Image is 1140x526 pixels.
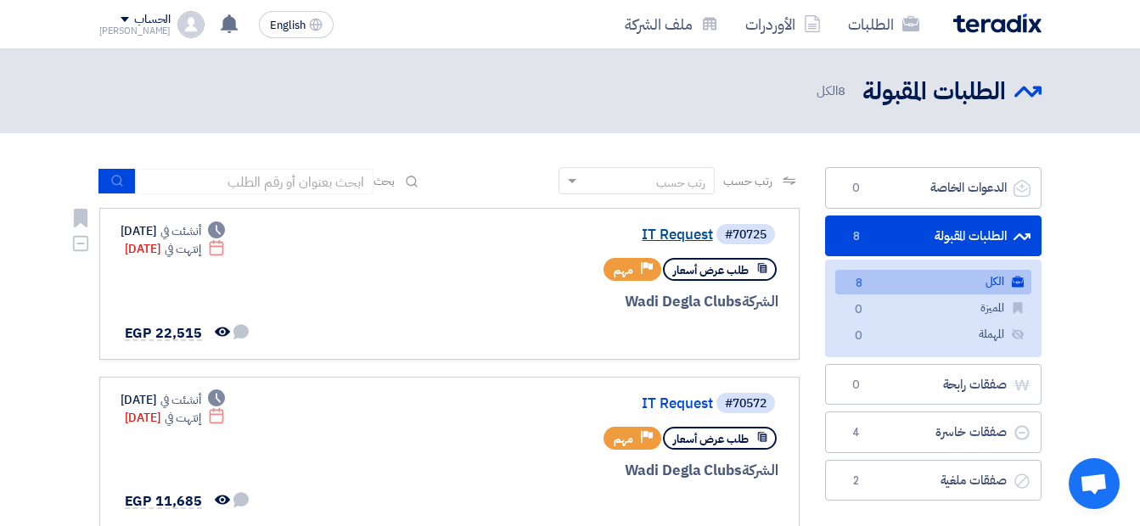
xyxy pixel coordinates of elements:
[849,275,869,293] span: 8
[125,491,202,512] span: EGP 11,685
[817,81,849,101] span: الكل
[614,262,633,278] span: مهم
[742,460,778,481] span: الشركة
[614,431,633,447] span: مهم
[373,172,396,190] span: بحث
[121,391,226,409] div: [DATE]
[953,14,1042,33] img: Teradix logo
[165,409,201,427] span: إنتهت في
[373,227,713,243] a: IT Request
[834,4,933,44] a: الطلبات
[611,4,732,44] a: ملف الشركة
[825,215,1042,257] a: الطلبات المقبولة8
[846,377,867,394] span: 0
[862,76,1006,109] h2: الطلبات المقبولة
[725,398,767,410] div: #70572
[723,172,772,190] span: رتب حسب
[136,169,373,194] input: ابحث بعنوان أو رقم الطلب
[825,364,1042,406] a: صفقات رابحة0
[1069,458,1120,509] a: Open chat
[825,411,1042,453] a: صفقات خاسرة4
[846,180,867,197] span: 0
[673,431,749,447] span: طلب عرض أسعار
[846,473,867,490] span: 2
[134,13,171,27] div: الحساب
[742,291,778,312] span: الشركة
[270,20,306,31] span: English
[373,396,713,411] a: IT Request
[160,391,201,409] span: أنشئت في
[825,460,1042,501] a: صفقات ملغية2
[825,167,1042,209] a: الدعوات الخاصة0
[849,327,869,345] span: 0
[846,228,867,245] span: 8
[656,174,705,192] div: رتب حسب
[725,229,767,241] div: #70725
[99,26,171,36] div: [PERSON_NAME]
[259,11,334,38] button: English
[125,240,226,258] div: [DATE]
[125,409,226,427] div: [DATE]
[732,4,834,44] a: الأوردرات
[121,222,226,240] div: [DATE]
[177,11,205,38] img: profile_test.png
[835,270,1031,294] a: الكل
[849,301,869,319] span: 0
[160,222,201,240] span: أنشئت في
[846,424,867,441] span: 4
[125,323,202,344] span: EGP 22,515
[673,262,749,278] span: طلب عرض أسعار
[165,240,201,258] span: إنتهت في
[838,81,845,100] span: 8
[370,460,778,482] div: Wadi Degla Clubs
[370,291,778,313] div: Wadi Degla Clubs
[835,296,1031,321] a: المميزة
[835,322,1031,347] a: المهملة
